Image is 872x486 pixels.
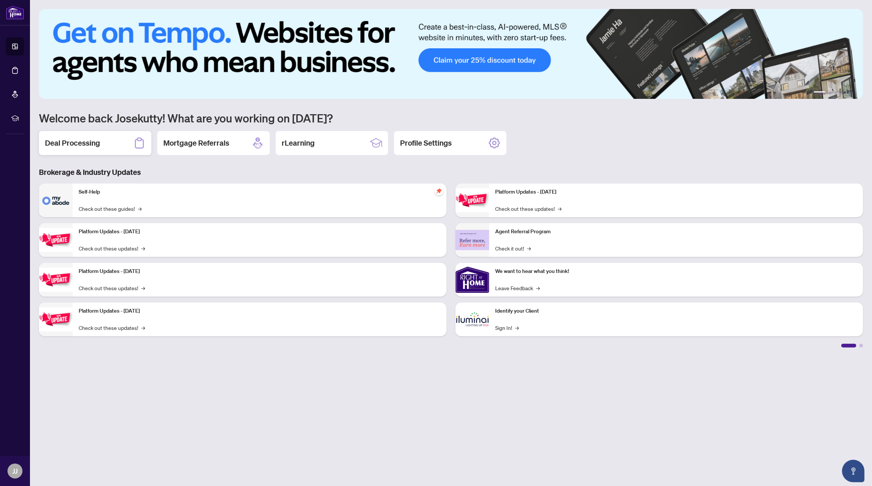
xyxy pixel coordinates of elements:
span: → [141,284,145,292]
img: Platform Updates - July 21, 2025 [39,268,73,291]
a: Check out these updates!→ [79,284,145,292]
button: 3 [835,91,838,94]
span: → [141,244,145,252]
h2: Mortgage Referrals [163,138,229,148]
img: Agent Referral Program [455,230,489,250]
button: 6 [853,91,856,94]
p: Agent Referral Program [495,228,857,236]
span: → [515,324,519,332]
img: Identify your Client [455,303,489,336]
span: → [536,284,540,292]
h3: Brokerage & Industry Updates [39,167,863,177]
button: 5 [847,91,850,94]
h2: Profile Settings [400,138,452,148]
span: → [138,204,142,213]
img: Self-Help [39,183,73,217]
img: logo [6,6,24,19]
p: Platform Updates - [DATE] [79,267,440,276]
p: Platform Updates - [DATE] [79,307,440,315]
img: Slide 0 [39,9,863,99]
h2: Deal Processing [45,138,100,148]
p: Self-Help [79,188,440,196]
span: → [558,204,561,213]
a: Check out these updates!→ [79,244,145,252]
a: Check it out!→ [495,244,531,252]
a: Sign In!→ [495,324,519,332]
button: 2 [829,91,832,94]
img: Platform Updates - June 23, 2025 [455,188,489,212]
span: → [527,244,531,252]
a: Leave Feedback→ [495,284,540,292]
a: Check out these guides!→ [79,204,142,213]
p: Identify your Client [495,307,857,315]
button: 4 [841,91,844,94]
img: Platform Updates - September 16, 2025 [39,228,73,252]
span: JJ [12,466,18,476]
p: Platform Updates - [DATE] [495,188,857,196]
button: Open asap [842,460,865,482]
img: Platform Updates - July 8, 2025 [39,307,73,331]
h1: Welcome back Josekutty! What are you working on [DATE]? [39,111,863,125]
a: Check out these updates!→ [495,204,561,213]
h2: rLearning [282,138,315,148]
p: We want to hear what you think! [495,267,857,276]
img: We want to hear what you think! [455,263,489,297]
span: pushpin [435,186,443,195]
span: → [141,324,145,332]
a: Check out these updates!→ [79,324,145,332]
p: Platform Updates - [DATE] [79,228,440,236]
button: 1 [814,91,826,94]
